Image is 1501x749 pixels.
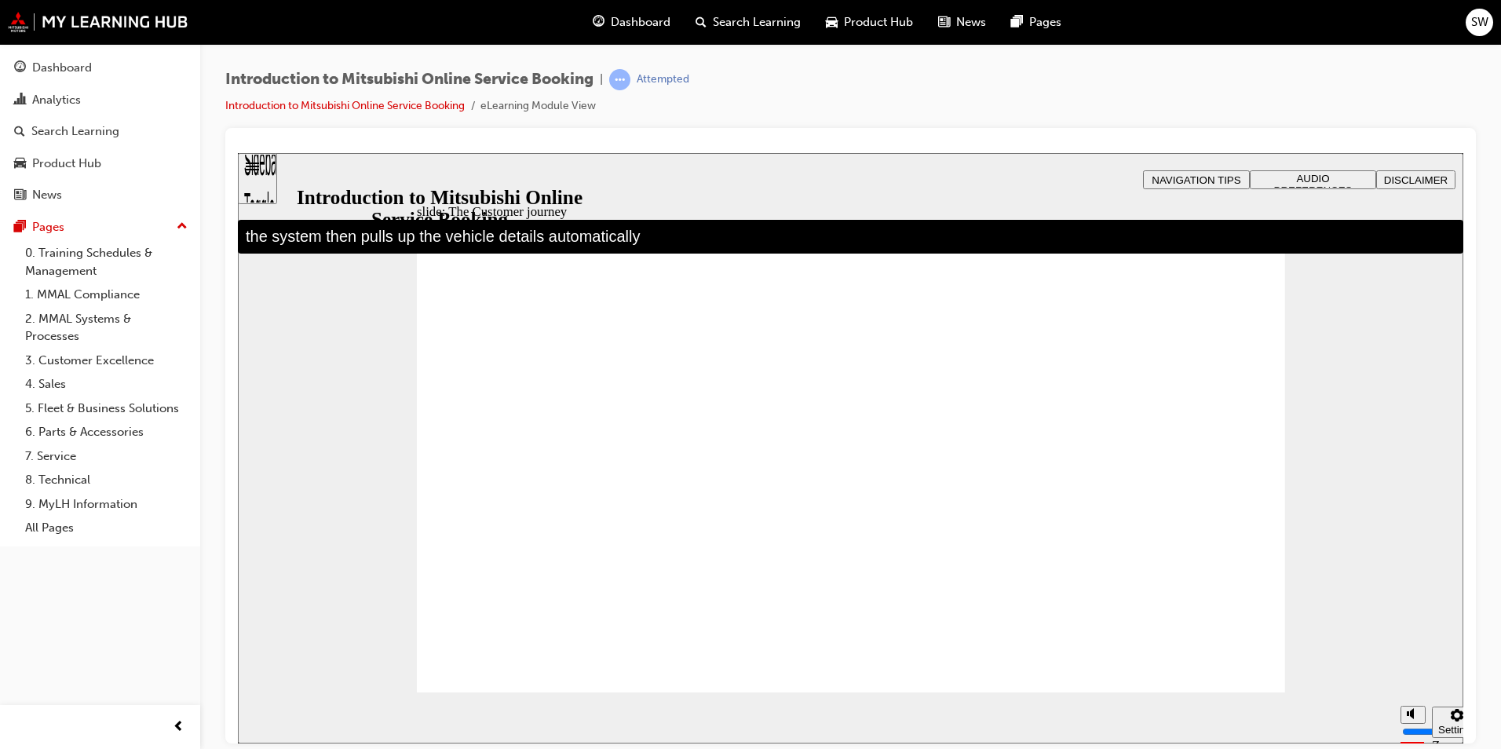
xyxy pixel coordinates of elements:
[173,718,184,737] span: prev-icon
[6,213,194,242] button: Pages
[19,516,194,540] a: All Pages
[14,221,26,235] span: pages-icon
[580,6,683,38] a: guage-iconDashboard
[938,13,950,32] span: news-icon
[19,283,194,307] a: 1. MMAL Compliance
[609,69,630,90] span: learningRecordVerb_ATTEMPT-icon
[713,13,801,31] span: Search Learning
[32,91,81,109] div: Analytics
[1194,554,1244,585] button: Settings
[14,61,26,75] span: guage-icon
[8,12,188,32] img: mmal
[225,99,465,112] a: Introduction to Mitsubishi Online Service Booking
[19,307,194,349] a: 2. MMAL Systems & Processes
[225,71,593,89] span: Introduction to Mitsubishi Online Service Booking
[1194,585,1225,631] label: Zoom to fit
[826,13,838,32] span: car-icon
[593,13,604,32] span: guage-icon
[19,396,194,421] a: 5. Fleet & Business Solutions
[19,349,194,373] a: 3. Customer Excellence
[600,71,603,89] span: |
[480,97,596,115] li: eLearning Module View
[1155,539,1218,590] div: misc controls
[844,13,913,31] span: Product Hub
[813,6,926,38] a: car-iconProduct Hub
[1029,13,1061,31] span: Pages
[32,155,101,173] div: Product Hub
[6,149,194,178] a: Product Hub
[19,444,194,469] a: 7. Service
[32,218,64,236] div: Pages
[6,86,194,115] a: Analytics
[926,6,999,38] a: news-iconNews
[956,13,986,31] span: News
[14,93,26,108] span: chart-icon
[14,157,26,171] span: car-icon
[611,13,670,31] span: Dashboard
[19,420,194,444] a: 6. Parts & Accessories
[6,50,194,213] button: DashboardAnalyticsSearch LearningProduct HubNews
[14,188,26,203] span: news-icon
[914,21,1002,33] span: NAVIGATION TIPS
[19,492,194,517] a: 9. MyLH Information
[6,53,194,82] a: Dashboard
[31,122,119,141] div: Search Learning
[19,241,194,283] a: 0. Training Schedules & Management
[177,217,188,237] span: up-icon
[1012,17,1138,36] button: AUDIO PREFERENCES
[32,59,92,77] div: Dashboard
[1036,20,1115,43] span: AUDIO PREFERENCES
[1466,9,1493,36] button: SW
[14,125,25,139] span: search-icon
[1164,572,1265,585] input: volume
[999,6,1074,38] a: pages-iconPages
[1138,17,1218,36] button: DISCLAIMER
[1200,571,1238,583] div: Settings
[1471,13,1488,31] span: SW
[19,372,194,396] a: 4. Sales
[637,72,689,87] div: Attempted
[6,181,194,210] a: News
[1163,553,1188,571] button: Mute (Ctrl+Alt+M)
[32,186,62,204] div: News
[6,117,194,146] a: Search Learning
[1011,13,1023,32] span: pages-icon
[683,6,813,38] a: search-iconSearch Learning
[696,13,707,32] span: search-icon
[905,17,1012,36] button: NAVIGATION TIPS
[19,468,194,492] a: 8. Technical
[1146,21,1210,33] span: DISCLAIMER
